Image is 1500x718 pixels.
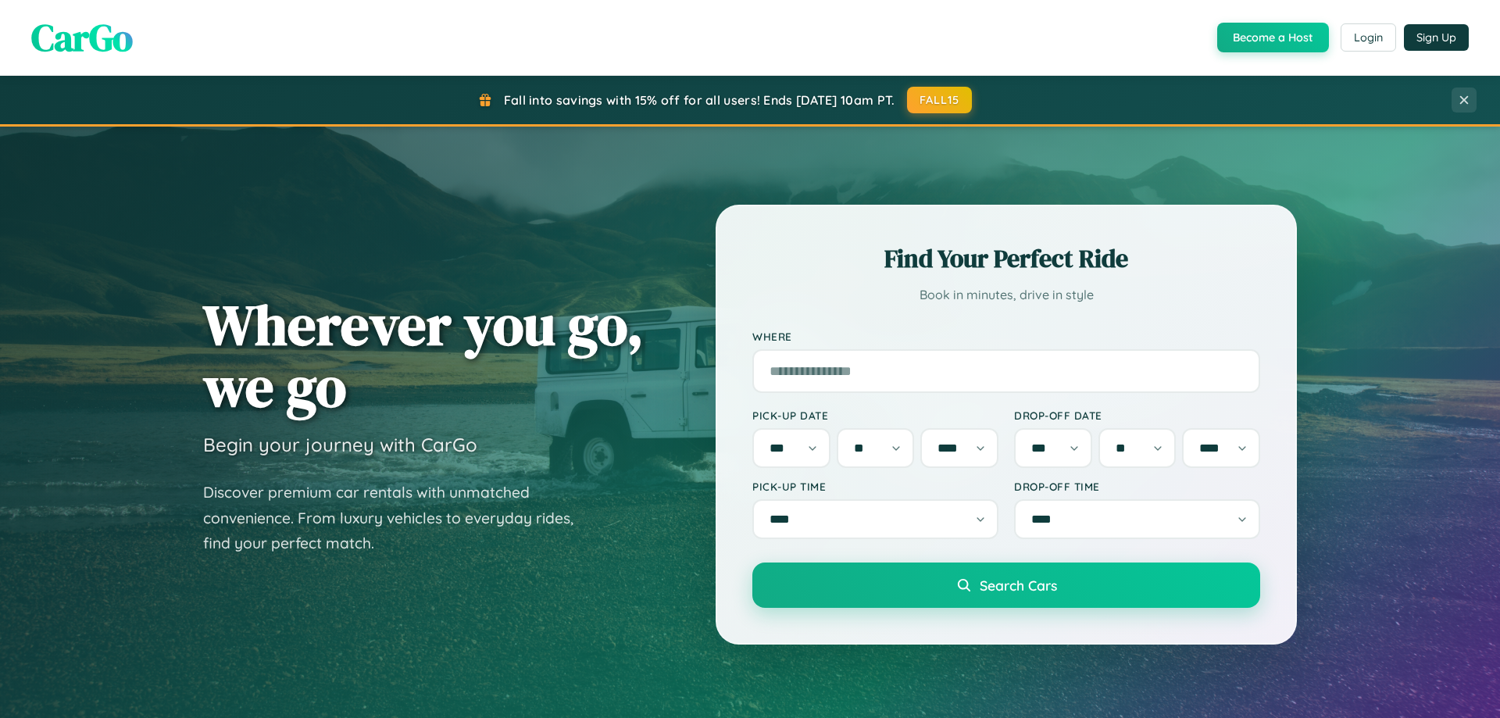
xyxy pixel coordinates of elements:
button: Become a Host [1217,23,1329,52]
label: Drop-off Date [1014,409,1260,422]
p: Discover premium car rentals with unmatched convenience. From luxury vehicles to everyday rides, ... [203,480,594,556]
span: Fall into savings with 15% off for all users! Ends [DATE] 10am PT. [504,92,895,108]
button: Sign Up [1404,24,1469,51]
button: FALL15 [907,87,973,113]
label: Pick-up Time [752,480,998,493]
label: Drop-off Time [1014,480,1260,493]
label: Where [752,330,1260,343]
label: Pick-up Date [752,409,998,422]
button: Search Cars [752,563,1260,608]
h3: Begin your journey with CarGo [203,433,477,456]
button: Login [1341,23,1396,52]
h1: Wherever you go, we go [203,294,644,417]
p: Book in minutes, drive in style [752,284,1260,306]
span: Search Cars [980,577,1057,594]
h2: Find Your Perfect Ride [752,241,1260,276]
span: CarGo [31,12,133,63]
